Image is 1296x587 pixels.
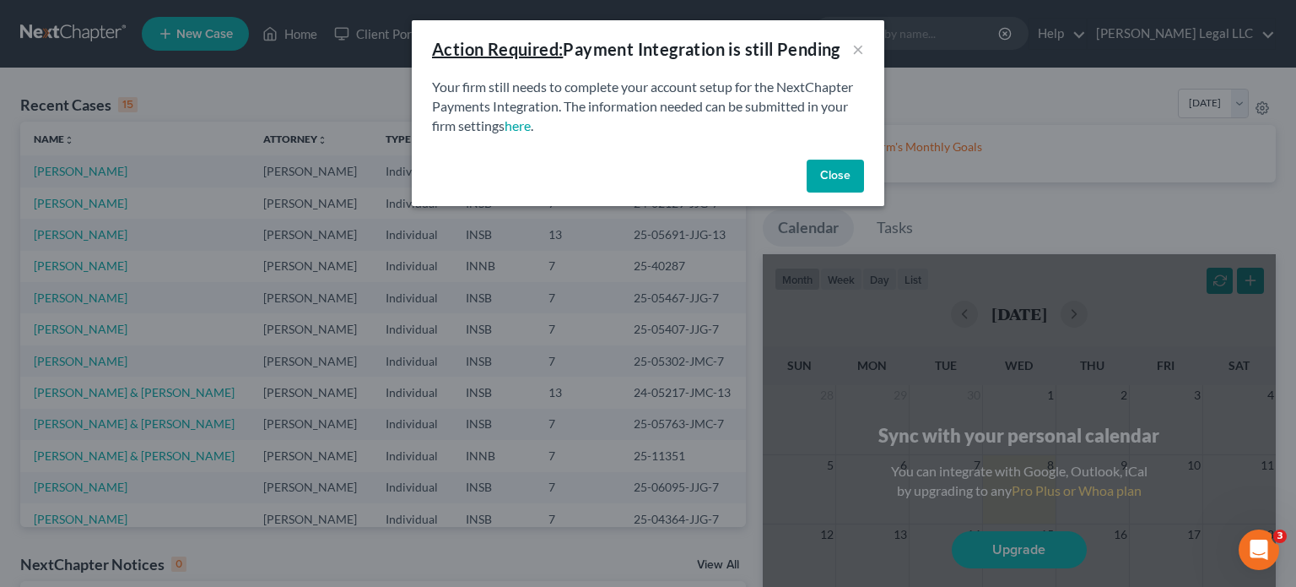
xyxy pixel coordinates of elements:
[807,160,864,193] button: Close
[432,39,563,59] u: Action Required:
[852,39,864,59] button: ×
[432,37,840,61] div: Payment Integration is still Pending
[1239,530,1279,570] iframe: Intercom live chat
[1273,530,1287,543] span: 3
[505,117,531,133] a: here
[432,78,864,136] p: Your firm still needs to complete your account setup for the NextChapter Payments Integration. Th...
